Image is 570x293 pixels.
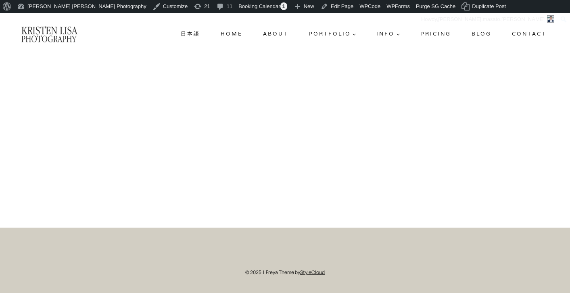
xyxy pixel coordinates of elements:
span: [PERSON_NAME].masato.[PERSON_NAME] [438,16,545,22]
a: Contact [509,27,549,41]
a: Home [217,27,246,41]
span: Info [376,30,400,38]
a: StyleCloud [300,269,325,276]
a: Blog [468,27,495,41]
span: Portfolio [309,30,356,38]
a: About [260,27,291,41]
a: Info [374,27,403,41]
img: Kristen Lisa Photography [21,25,78,43]
a: Howdy, [418,13,557,26]
p: © 2025 | Freya Theme by [35,268,536,276]
span: 1 [280,2,287,10]
a: Portfolio [305,27,359,41]
a: 日本語 [177,27,203,41]
nav: Primary [177,27,549,41]
a: Pricing [418,27,455,41]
